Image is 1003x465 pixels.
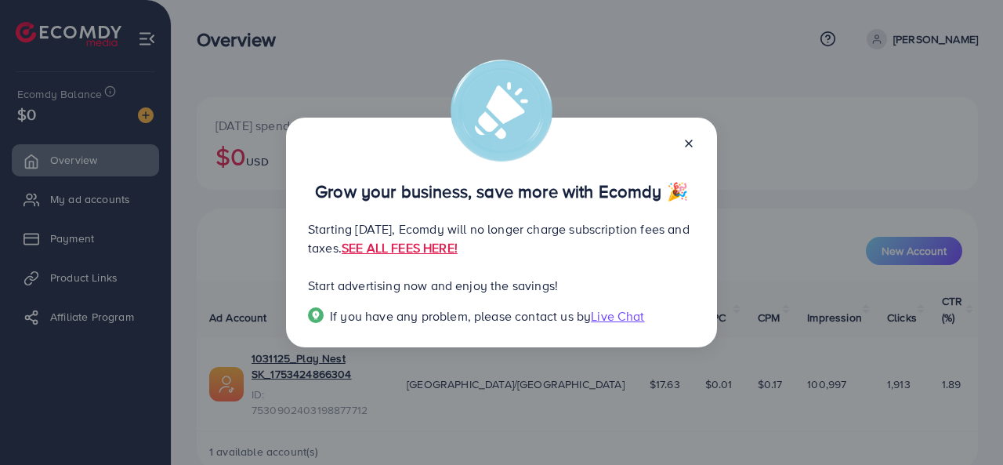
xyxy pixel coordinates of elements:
p: Grow your business, save more with Ecomdy 🎉 [308,182,695,201]
span: If you have any problem, please contact us by [330,307,591,325]
span: Live Chat [591,307,644,325]
p: Starting [DATE], Ecomdy will no longer charge subscription fees and taxes. [308,220,695,257]
img: alert [451,60,552,162]
img: Popup guide [308,307,324,323]
p: Start advertising now and enjoy the savings! [308,276,695,295]
a: SEE ALL FEES HERE! [342,239,458,256]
